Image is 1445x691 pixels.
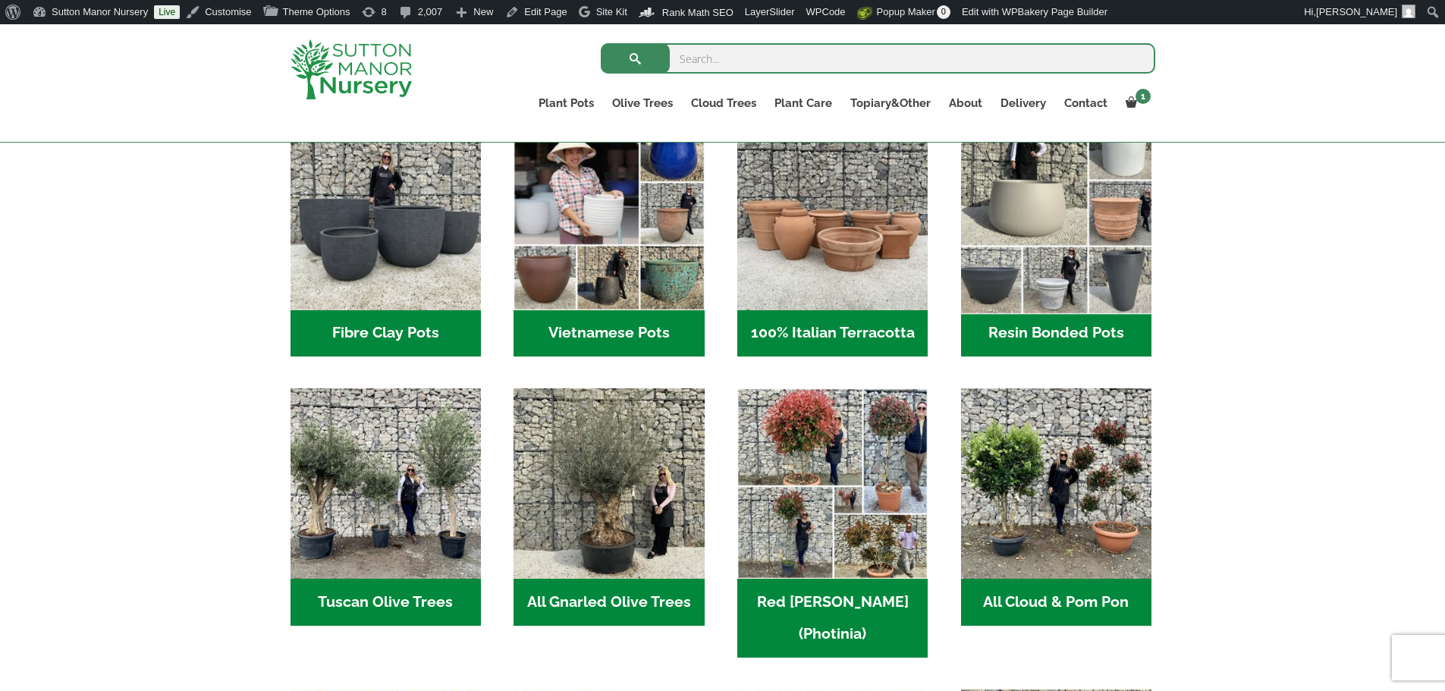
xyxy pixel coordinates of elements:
[991,93,1055,114] a: Delivery
[291,579,481,626] h2: Tuscan Olive Trees
[961,119,1151,356] a: Visit product category Resin Bonded Pots
[765,93,841,114] a: Plant Care
[940,93,991,114] a: About
[841,93,940,114] a: Topiary&Other
[1136,89,1151,104] span: 1
[291,119,481,356] a: Visit product category Fibre Clay Pots
[291,388,481,579] img: Home - 7716AD77 15EA 4607 B135 B37375859F10
[961,579,1151,626] h2: All Cloud & Pom Pon
[291,310,481,357] h2: Fibre Clay Pots
[291,119,481,309] img: Home - 8194B7A3 2818 4562 B9DD 4EBD5DC21C71 1 105 c 1
[514,119,704,356] a: Visit product category Vietnamese Pots
[737,310,928,357] h2: 100% Italian Terracotta
[961,388,1151,579] img: Home - A124EB98 0980 45A7 B835 C04B779F7765
[956,115,1156,315] img: Home - 67232D1B A461 444F B0F6 BDEDC2C7E10B 1 105 c
[514,388,704,626] a: Visit product category All Gnarled Olive Trees
[737,119,928,309] img: Home - 1B137C32 8D99 4B1A AA2F 25D5E514E47D 1 105 c
[291,39,412,99] img: logo
[737,579,928,658] h2: Red [PERSON_NAME] (Photinia)
[662,7,733,18] span: Rank Math SEO
[1316,6,1397,17] span: [PERSON_NAME]
[514,119,704,309] img: Home - 6E921A5B 9E2F 4B13 AB99 4EF601C89C59 1 105 c
[737,388,928,658] a: Visit product category Red Robin (Photinia)
[682,93,765,114] a: Cloud Trees
[601,43,1155,74] input: Search...
[154,5,180,19] a: Live
[514,388,704,579] img: Home - 5833C5B7 31D0 4C3A 8E42 DB494A1738DB
[737,388,928,579] img: Home - F5A23A45 75B5 4929 8FB2 454246946332
[529,93,603,114] a: Plant Pots
[737,119,928,356] a: Visit product category 100% Italian Terracotta
[596,6,627,17] span: Site Kit
[937,5,950,19] span: 0
[1117,93,1155,114] a: 1
[961,388,1151,626] a: Visit product category All Cloud & Pom Pon
[514,310,704,357] h2: Vietnamese Pots
[961,310,1151,357] h2: Resin Bonded Pots
[1055,93,1117,114] a: Contact
[291,388,481,626] a: Visit product category Tuscan Olive Trees
[603,93,682,114] a: Olive Trees
[514,579,704,626] h2: All Gnarled Olive Trees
